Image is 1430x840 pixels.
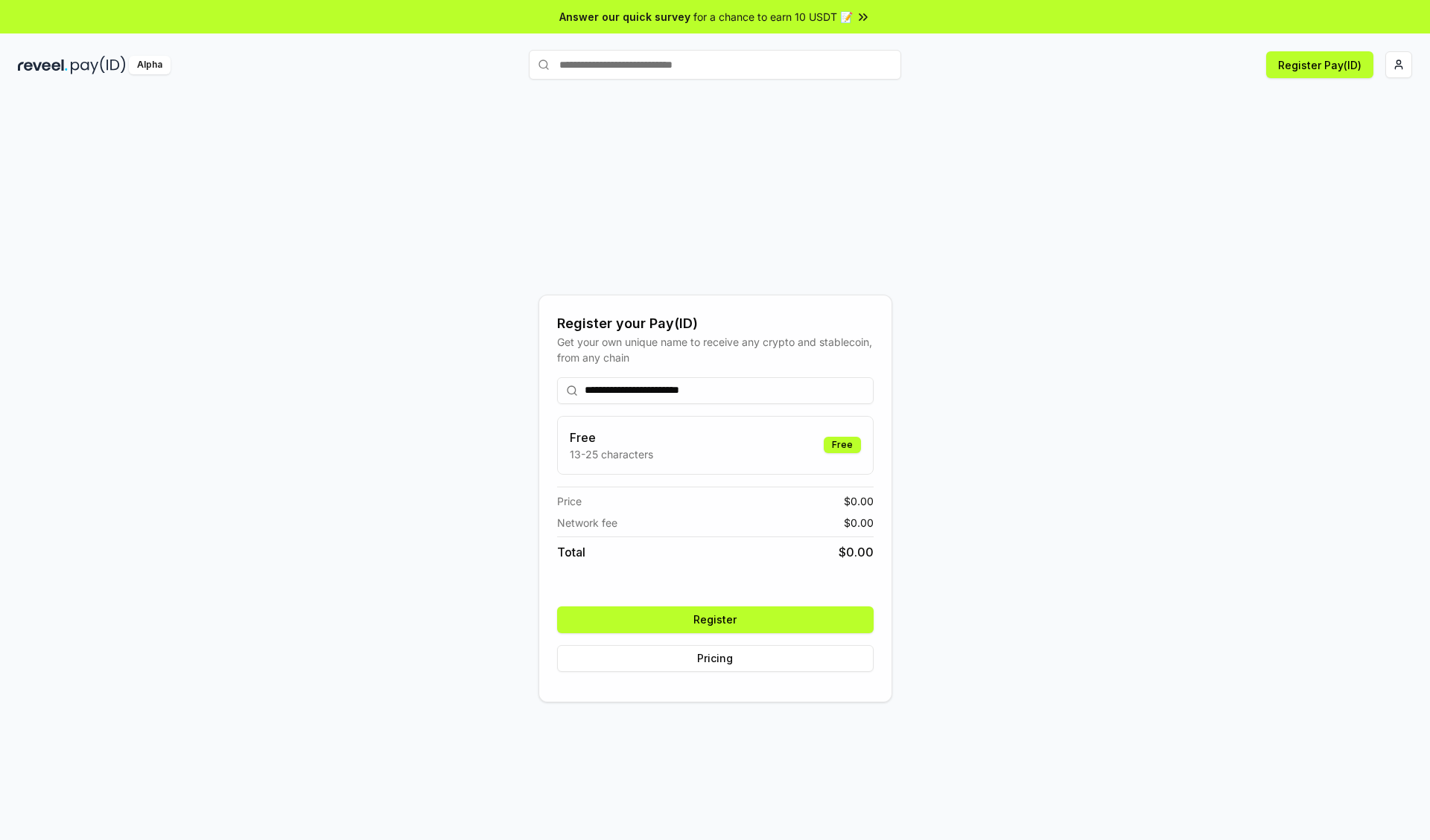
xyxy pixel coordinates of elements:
[559,9,690,25] span: Answer our quick survey
[693,9,853,25] span: for a chance to earn 10 USDT 📝
[18,56,68,74] img: reveel_dark
[844,493,874,509] span: $ 0.00
[557,313,874,334] div: Register your Pay(ID)
[839,543,874,561] span: $ 0.00
[557,493,582,509] span: Price
[557,543,585,561] span: Total
[557,606,874,633] button: Register
[557,515,617,530] span: Network fee
[824,437,861,453] div: Free
[1266,51,1373,78] button: Register Pay(ID)
[557,334,874,365] div: Get your own unique name to receive any crypto and stablecoin, from any chain
[570,429,653,446] h3: Free
[844,515,874,530] span: $ 0.00
[129,56,171,74] div: Alpha
[71,56,126,74] img: pay_id
[557,645,874,672] button: Pricing
[570,446,653,462] p: 13-25 characters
